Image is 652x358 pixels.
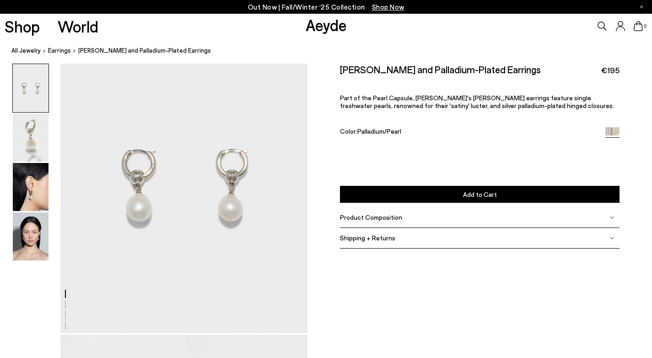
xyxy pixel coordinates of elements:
[610,215,614,220] img: svg%3E
[340,234,395,242] span: Shipping + Returns
[248,1,404,13] p: Out Now | Fall/Winter ‘25 Collection
[13,64,48,112] img: Elvin Pearl and Palladium-Plated Earrings - Image 1
[5,18,40,34] a: Shop
[340,186,619,203] button: Add to Cart
[13,163,48,211] img: Elvin Pearl and Palladium-Plated Earrings - Image 3
[58,18,98,34] a: World
[634,21,643,31] a: 0
[372,3,404,11] span: Navigate to /collections/new-in
[13,114,48,162] img: Elvin Pearl and Palladium-Plated Earrings - Image 2
[48,47,71,54] span: earrings
[357,128,401,136] span: Palladium/Pearl
[306,15,347,34] a: Aeyde
[340,64,541,75] h2: [PERSON_NAME] and Palladium-Plated Earrings
[643,24,647,29] span: 0
[48,46,71,55] a: earrings
[11,38,652,64] nav: breadcrumb
[463,190,497,198] span: Add to Cart
[340,214,402,222] span: Product Composition
[78,46,211,55] span: [PERSON_NAME] and Palladium-Plated Earrings
[13,212,48,260] img: Elvin Pearl and Palladium-Plated Earrings - Image 4
[610,236,614,240] img: svg%3E
[11,46,41,55] a: All Jewelry
[340,94,619,109] p: Part of the Pearl Capsule, [PERSON_NAME]'s [PERSON_NAME] earrings feature single freshwater pearl...
[340,128,596,138] div: Color:
[601,65,620,76] span: €195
